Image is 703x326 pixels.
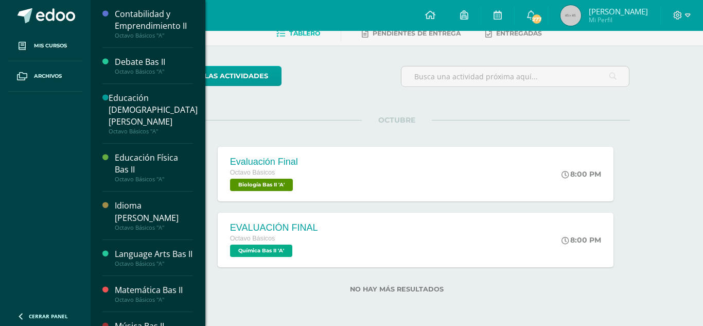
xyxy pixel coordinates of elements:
[276,25,320,42] a: Tablero
[230,157,298,167] div: Evaluación Final
[362,25,461,42] a: Pendientes de entrega
[115,284,193,303] a: Matemática Bas IIOctavo Básicos "A"
[496,29,542,37] span: Entregadas
[115,284,193,296] div: Matemática Bas II
[560,5,581,26] img: 45x45
[115,296,193,303] div: Octavo Básicos "A"
[115,176,193,183] div: Octavo Básicos "A"
[29,313,68,320] span: Cerrar panel
[109,128,198,135] div: Octavo Básicos "A"
[115,56,193,68] div: Debate Bas II
[109,92,198,135] a: Educación [DEMOGRAPHIC_DATA][PERSON_NAME]Octavo Básicos "A"
[115,248,193,267] a: Language Arts Bas IIOctavo Básicos "A"
[589,15,648,24] span: Mi Perfil
[34,72,62,80] span: Archivos
[115,200,193,224] div: Idioma [PERSON_NAME]
[164,285,630,293] label: No hay más resultados
[115,152,193,183] a: Educación Física Bas IIOctavo Básicos "A"
[230,245,292,257] span: Química Bas II 'A'
[115,8,193,32] div: Contabilidad y Emprendimiento II
[115,32,193,39] div: Octavo Básicos "A"
[115,224,193,231] div: Octavo Básicos "A"
[115,152,193,176] div: Educación Física Bas II
[115,8,193,39] a: Contabilidad y Emprendimiento IIOctavo Básicos "A"
[362,115,432,125] span: OCTUBRE
[589,6,648,16] span: [PERSON_NAME]
[289,29,320,37] span: Tablero
[561,169,601,179] div: 8:00 PM
[115,200,193,231] a: Idioma [PERSON_NAME]Octavo Básicos "A"
[164,66,282,86] a: todas las Actividades
[561,235,601,245] div: 8:00 PM
[230,169,275,176] span: Octavo Básicos
[531,13,542,25] span: 277
[115,56,193,75] a: Debate Bas IIOctavo Básicos "A"
[8,31,82,61] a: Mis cursos
[115,260,193,267] div: Octavo Básicos "A"
[373,29,461,37] span: Pendientes de entrega
[34,42,67,50] span: Mis cursos
[230,179,293,191] span: Biología Bas II 'A'
[109,92,198,128] div: Educación [DEMOGRAPHIC_DATA][PERSON_NAME]
[485,25,542,42] a: Entregadas
[230,235,275,242] span: Octavo Básicos
[115,68,193,75] div: Octavo Básicos "A"
[115,248,193,260] div: Language Arts Bas II
[401,66,629,87] input: Busca una actividad próxima aquí...
[8,61,82,92] a: Archivos
[230,222,318,233] div: EVALUACIÓN FINAL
